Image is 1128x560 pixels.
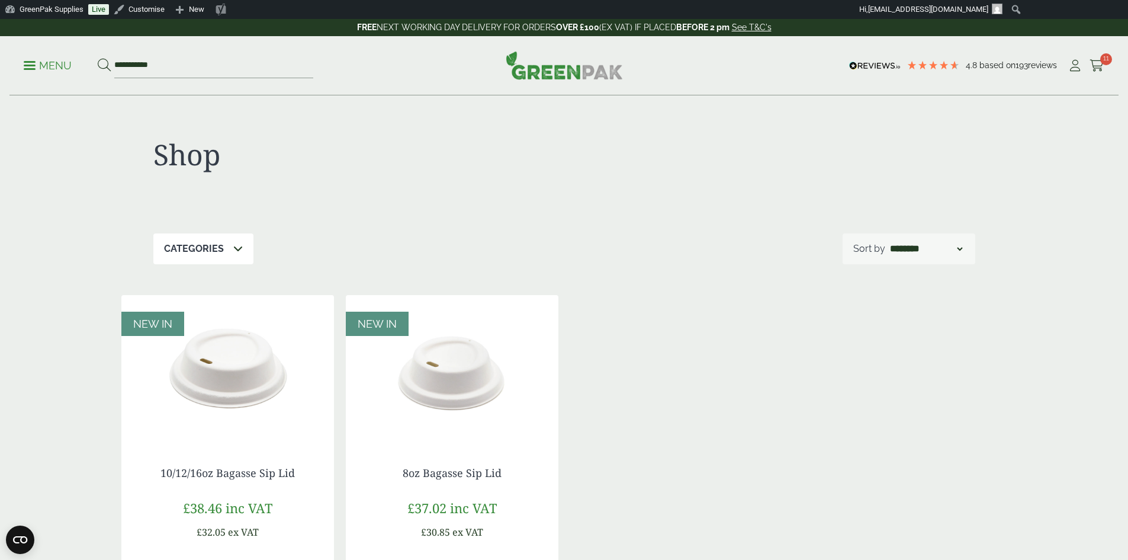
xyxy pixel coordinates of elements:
strong: OVER £100 [556,23,599,32]
strong: FREE [357,23,377,32]
img: REVIEWS.io [849,62,901,70]
a: Menu [24,59,72,71]
img: GreenPak Supplies [506,51,623,79]
span: ex VAT [452,526,483,539]
span: NEW IN [358,318,397,330]
span: Based on [979,60,1015,70]
span: inc VAT [450,499,497,517]
img: 5330026 Bagasse Sip Lid fits 12:16oz [121,295,334,443]
span: 193 [1015,60,1028,70]
span: £30.85 [421,526,450,539]
a: Live [88,4,109,15]
p: Menu [24,59,72,73]
span: reviews [1028,60,1057,70]
a: 8oz Bagasse Sip Lid [403,466,502,480]
span: 11 [1100,53,1112,65]
select: Shop order [888,242,965,256]
span: £32.05 [197,526,226,539]
span: inc VAT [226,499,272,517]
span: NEW IN [133,318,172,330]
i: Cart [1090,60,1104,72]
span: [EMAIL_ADDRESS][DOMAIN_NAME] [868,5,988,14]
button: Open CMP widget [6,526,34,554]
i: My Account [1068,60,1082,72]
strong: BEFORE 2 pm [676,23,729,32]
a: 11 [1090,57,1104,75]
span: 4.8 [966,60,979,70]
img: 5330025 Bagasse Sip Lid fits 8oz [346,295,558,443]
a: 10/12/16oz Bagasse Sip Lid [160,466,295,480]
span: ex VAT [228,526,259,539]
div: 4.8 Stars [907,60,960,71]
p: Categories [164,242,224,256]
p: Sort by [853,242,885,256]
span: £37.02 [407,499,446,517]
h1: Shop [153,137,564,172]
span: £38.46 [183,499,222,517]
a: See T&C's [732,23,772,32]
